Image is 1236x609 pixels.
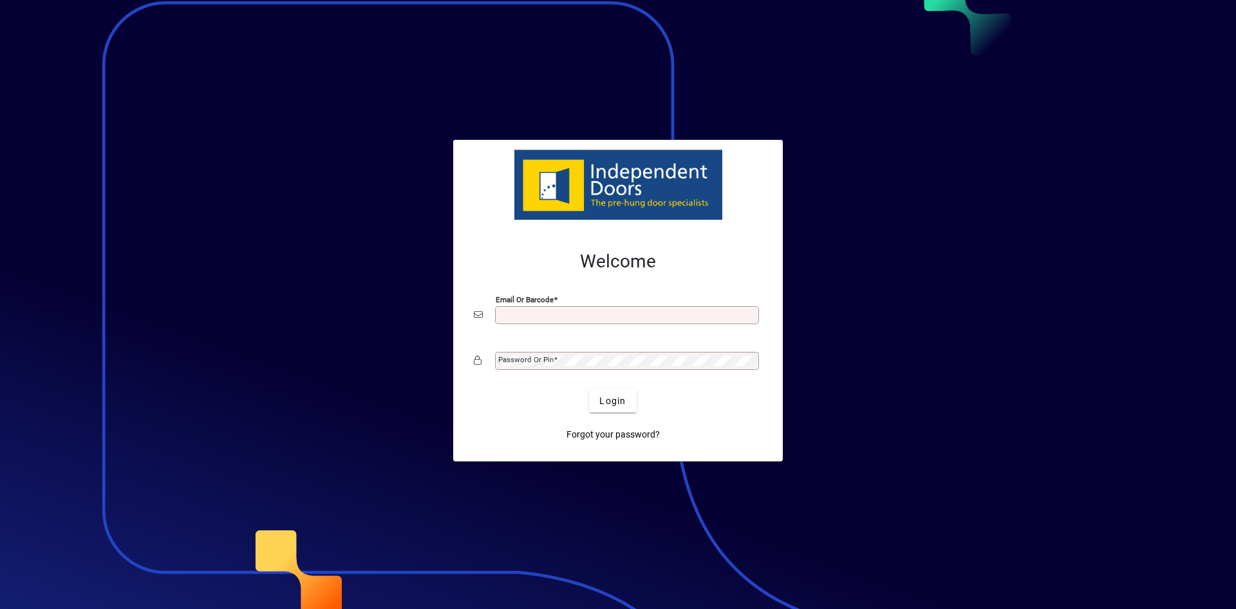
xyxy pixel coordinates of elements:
h2: Welcome [474,251,762,273]
a: Forgot your password? [561,423,665,446]
mat-label: Email or Barcode [496,295,554,304]
button: Login [589,389,636,412]
mat-label: Password or Pin [498,355,554,364]
span: Login [599,394,626,408]
span: Forgot your password? [566,428,660,441]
